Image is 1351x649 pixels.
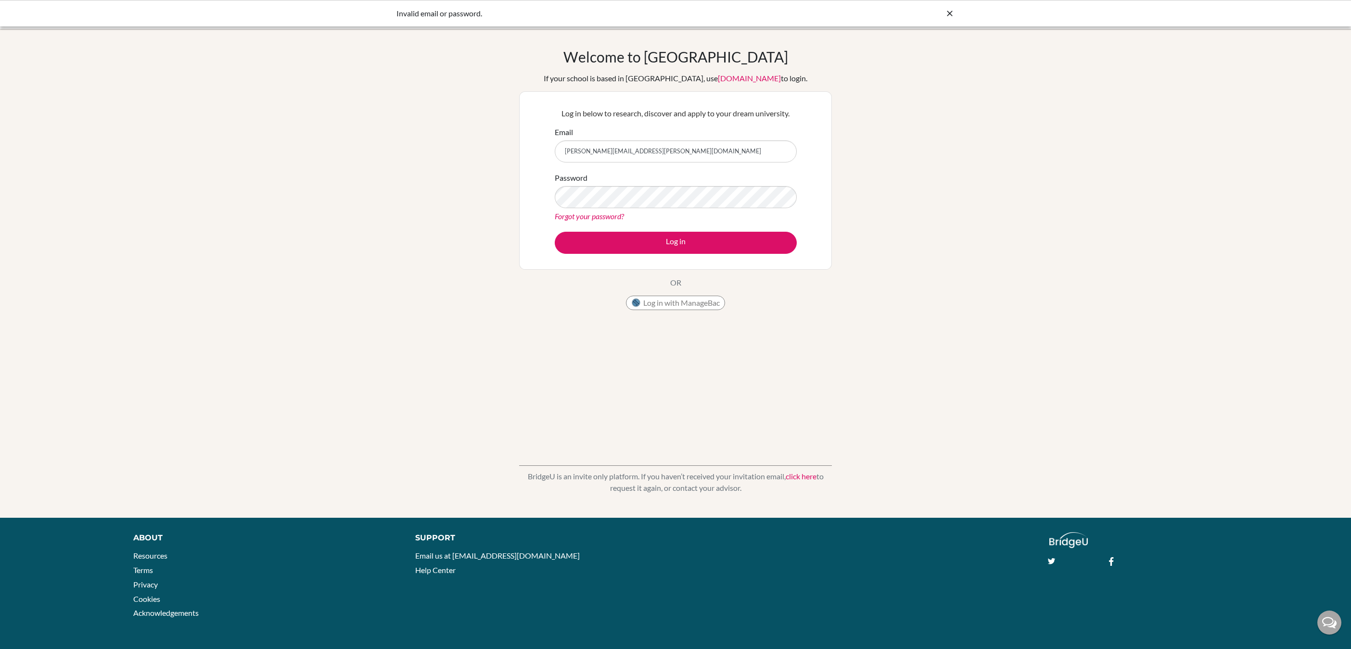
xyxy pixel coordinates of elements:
div: Invalid email or password. [396,8,810,19]
button: Log in with ManageBac [626,296,725,310]
img: logo_white@2x-f4f0deed5e89b7ecb1c2cc34c3e3d731f90f0f143d5ea2071677605dd97b5244.png [1049,532,1088,548]
label: Password [555,172,587,184]
a: Forgot your password? [555,212,624,221]
p: Log in below to research, discover and apply to your dream university. [555,108,797,119]
a: Resources [133,551,167,560]
a: Acknowledgements [133,608,199,617]
div: If your school is based in [GEOGRAPHIC_DATA], use to login. [544,73,807,84]
label: Email [555,126,573,138]
p: BridgeU is an invite only platform. If you haven’t received your invitation email, to request it ... [519,471,832,494]
a: Email us at [EMAIL_ADDRESS][DOMAIN_NAME] [415,551,580,560]
button: Log in [555,232,797,254]
a: [DOMAIN_NAME] [718,74,781,83]
a: Terms [133,565,153,574]
h1: Welcome to [GEOGRAPHIC_DATA] [563,48,788,65]
a: Cookies [133,594,160,603]
p: OR [670,277,681,288]
a: click here [786,472,816,481]
span: Help [22,7,42,15]
a: Help Center [415,565,456,574]
div: About [133,532,394,544]
div: Support [415,532,662,544]
a: Privacy [133,580,158,589]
